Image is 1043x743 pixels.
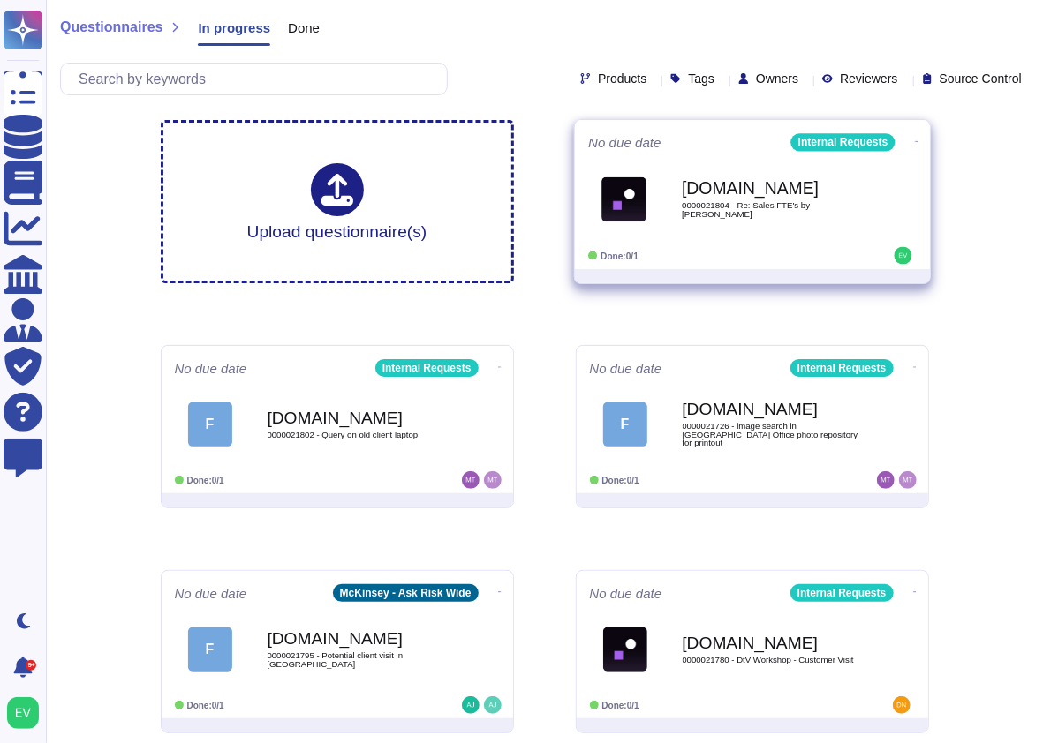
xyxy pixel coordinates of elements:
span: Reviewers [840,72,897,85]
span: Questionnaires [60,20,162,34]
span: Done: 0/1 [187,701,224,710]
button: user [4,694,51,732]
span: Products [598,72,646,85]
img: user [893,696,911,714]
span: No due date [175,587,247,600]
div: 9+ [26,660,36,671]
img: user [7,697,39,729]
img: user [484,696,502,714]
b: [DOMAIN_NAME] [268,409,444,426]
div: Internal Requests [790,359,894,377]
span: 0000021795 - Potential client visit in [GEOGRAPHIC_DATA] [268,651,444,668]
span: 0000021726 - image search in [GEOGRAPHIC_DATA] Office photo repository for printout [683,422,859,447]
img: user [899,471,917,489]
span: 0000021780 - DtV Workshop - Customer Visit [683,656,859,664]
div: Internal Requests [790,133,895,151]
span: Tags [688,72,714,85]
span: Done: 0/1 [187,476,224,485]
span: 0000021802 - Query on old client laptop [268,431,444,439]
img: user [462,471,480,489]
img: user [877,471,895,489]
span: 0000021804 - Re: Sales FTE's by [PERSON_NAME] [682,201,860,218]
div: Internal Requests [790,584,894,602]
b: [DOMAIN_NAME] [683,401,859,417]
span: Done: 0/1 [602,701,639,710]
span: Done [288,21,320,34]
img: Logo [601,176,646,221]
span: Owners [756,72,798,85]
input: Search by keywords [70,64,447,94]
span: No due date [588,136,661,149]
img: Logo [603,627,647,672]
img: user [484,471,502,489]
span: Source Control [940,72,1022,85]
span: No due date [175,362,247,375]
span: In progress [198,21,270,34]
div: F [188,627,232,672]
b: [DOMAIN_NAME] [683,634,859,651]
b: [DOMAIN_NAME] [682,180,860,197]
div: McKinsey - Ask Risk Wide [333,584,479,602]
div: Internal Requests [375,359,479,377]
span: No due date [590,362,662,375]
div: Upload questionnaire(s) [247,163,427,240]
img: user [894,247,911,265]
div: F [603,402,647,447]
b: [DOMAIN_NAME] [268,630,444,647]
img: user [462,696,480,714]
span: Done: 0/1 [601,251,639,260]
div: F [188,402,232,447]
span: No due date [590,587,662,600]
span: Done: 0/1 [602,476,639,485]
